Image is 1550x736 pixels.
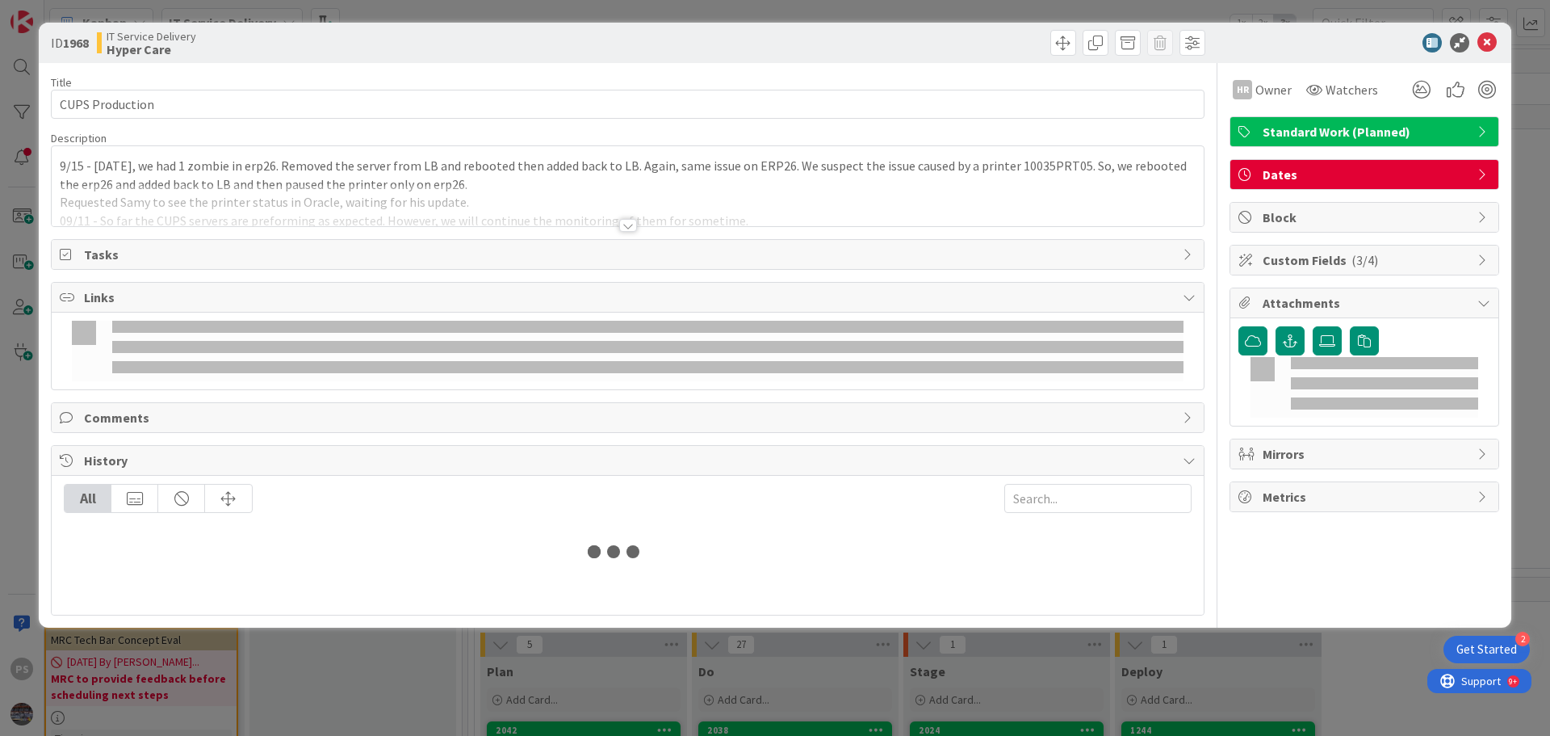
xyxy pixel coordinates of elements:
[34,2,73,22] span: Support
[84,451,1175,470] span: History
[65,485,111,512] div: All
[51,33,89,53] span: ID
[1515,632,1530,646] div: 2
[1263,293,1469,313] span: Attachments
[1456,641,1517,658] div: Get Started
[84,408,1175,427] span: Comments
[51,131,107,145] span: Description
[1326,80,1378,99] span: Watchers
[1263,122,1469,141] span: Standard Work (Planned)
[84,245,1175,264] span: Tasks
[1255,80,1292,99] span: Owner
[107,43,196,56] b: Hyper Care
[1263,208,1469,227] span: Block
[60,157,1196,193] p: 9/15 - [DATE], we had 1 zombie in erp26. Removed the server from LB and rebooted then added back ...
[1263,487,1469,507] span: Metrics
[63,35,89,51] b: 1968
[1263,165,1469,184] span: Dates
[51,75,72,90] label: Title
[1351,252,1378,268] span: ( 3/4 )
[82,6,90,19] div: 9+
[51,90,1204,119] input: type card name here...
[1233,80,1252,99] div: HR
[1263,444,1469,464] span: Mirrors
[1263,250,1469,270] span: Custom Fields
[107,30,196,43] span: IT Service Delivery
[84,288,1175,307] span: Links
[1443,636,1530,663] div: Open Get Started checklist, remaining modules: 2
[1004,484,1192,513] input: Search...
